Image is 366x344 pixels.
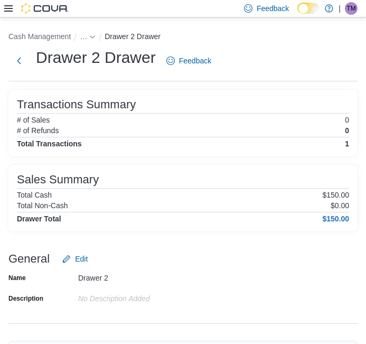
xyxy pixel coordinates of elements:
[21,3,69,14] img: Cova
[17,173,99,186] h3: Sales Summary
[58,248,92,269] button: Edit
[339,2,341,15] p: |
[78,269,220,282] div: Drawer 2
[8,274,26,282] label: Name
[17,215,61,223] h4: Drawer Total
[17,116,50,124] h6: # of Sales
[8,294,43,303] label: Description
[78,290,220,303] div: No Description added
[8,50,30,71] button: Next
[80,32,96,41] button: See collapsed breadcrumbs - Clicking this button will toggle a popover dialog.
[8,32,71,41] button: Cash Management
[17,140,82,148] h4: Total Transactions
[80,32,87,41] span: See collapsed breadcrumbs
[345,2,358,15] div: Tim Malaguti
[36,47,156,68] h1: Drawer 2 Drawer
[8,30,358,45] nav: An example of EuiBreadcrumbs
[346,2,355,15] span: TM
[345,116,349,124] p: 0
[257,3,289,14] span: Feedback
[297,3,320,14] input: Dark Mode
[331,201,349,210] p: $0.00
[179,55,211,66] span: Feedback
[345,140,349,148] h4: 1
[89,34,96,40] svg: - Clicking this button will toggle a popover dialog.
[17,191,52,199] h6: Total Cash
[345,126,349,135] p: 0
[17,201,68,210] h6: Total Non-Cash
[17,126,59,135] h6: # of Refunds
[322,191,349,199] p: $150.00
[17,98,136,111] h3: Transactions Summary
[322,215,349,223] h4: $150.00
[75,254,88,264] span: Edit
[105,32,161,41] button: Drawer 2 Drawer
[8,253,50,265] h3: General
[162,50,215,71] a: Feedback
